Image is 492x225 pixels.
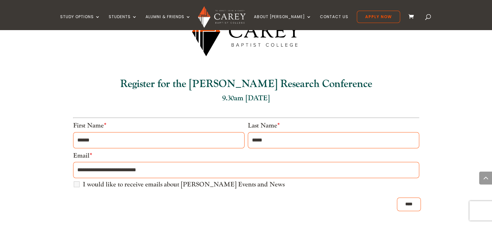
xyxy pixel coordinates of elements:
a: Students [109,15,137,30]
a: Apply Now [357,11,400,23]
a: Contact Us [320,15,348,30]
img: Carey Baptist College [198,6,246,28]
label: Last Name [248,121,280,130]
label: Email [73,152,92,160]
label: First Name [73,121,106,130]
label: I would like to receive emails about [PERSON_NAME] Events and News [83,181,285,188]
font: 9.30am [DATE] [222,94,270,103]
a: Alumni & Friends [146,15,191,30]
b: Register for the [PERSON_NAME] Research Conference [120,77,372,91]
a: Study Options [60,15,100,30]
a: About [PERSON_NAME] [254,15,312,30]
